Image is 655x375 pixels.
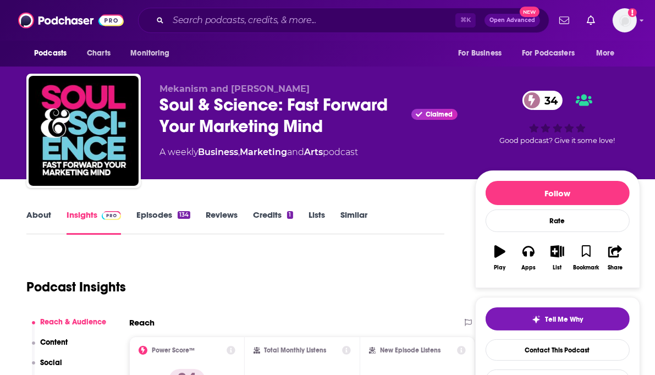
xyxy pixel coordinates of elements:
span: Monitoring [130,46,169,61]
div: 134 [178,211,190,219]
svg: Add a profile image [628,8,637,17]
div: Apps [521,264,536,271]
img: User Profile [613,8,637,32]
span: Mekanism and [PERSON_NAME] [159,84,310,94]
h2: Power Score™ [152,346,195,354]
span: For Business [458,46,502,61]
h2: Total Monthly Listens [265,346,327,354]
span: Tell Me Why [545,315,583,324]
div: 1 [287,211,293,219]
a: Similar [340,209,367,235]
h2: New Episode Listens [380,346,441,354]
a: InsightsPodchaser Pro [67,209,121,235]
button: Follow [486,181,630,205]
a: Credits1 [253,209,293,235]
a: Marketing [240,147,287,157]
p: Social [40,358,62,367]
div: Play [494,264,505,271]
span: More [596,46,615,61]
div: Search podcasts, credits, & more... [138,8,549,33]
a: Show notifications dropdown [582,11,599,30]
h1: Podcast Insights [26,279,126,295]
h2: Reach [129,317,155,328]
img: Podchaser - Follow, Share and Rate Podcasts [18,10,124,31]
a: Lists [309,209,325,235]
span: New [520,7,540,17]
button: open menu [450,43,515,64]
button: Content [32,338,68,358]
img: Soul & Science: Fast Forward Your Marketing Mind [29,76,139,186]
input: Search podcasts, credits, & more... [168,12,455,29]
img: tell me why sparkle [532,315,541,324]
a: 34 [522,91,563,110]
span: 34 [533,91,563,110]
div: 34Good podcast? Give it some love! [475,84,640,152]
div: Bookmark [573,264,599,271]
p: Content [40,338,68,347]
span: Open Advanced [489,18,535,23]
button: open menu [588,43,629,64]
button: Apps [514,238,543,278]
button: Share [601,238,629,278]
span: Charts [87,46,111,61]
button: open menu [123,43,184,64]
span: Podcasts [34,46,67,61]
button: Reach & Audience [32,317,107,338]
a: About [26,209,51,235]
span: and [287,147,304,157]
a: Reviews [206,209,238,235]
button: Show profile menu [613,8,637,32]
img: Podchaser Pro [102,211,121,220]
button: open menu [515,43,591,64]
button: Open AdvancedNew [485,14,540,27]
span: , [238,147,240,157]
a: Episodes134 [136,209,190,235]
a: Show notifications dropdown [555,11,574,30]
div: List [553,264,562,271]
a: Charts [80,43,117,64]
div: Share [608,264,623,271]
a: Contact This Podcast [486,339,630,361]
span: Good podcast? Give it some love! [500,136,615,145]
div: A weekly podcast [159,146,358,159]
button: List [543,238,571,278]
button: Bookmark [572,238,601,278]
button: Play [486,238,514,278]
span: Claimed [426,112,453,117]
div: Rate [486,209,630,232]
button: tell me why sparkleTell Me Why [486,307,630,330]
p: Reach & Audience [40,317,106,327]
a: Business [198,147,238,157]
span: ⌘ K [455,13,476,27]
a: Arts [304,147,323,157]
button: open menu [26,43,81,64]
span: For Podcasters [522,46,575,61]
span: Logged in as aridings [613,8,637,32]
